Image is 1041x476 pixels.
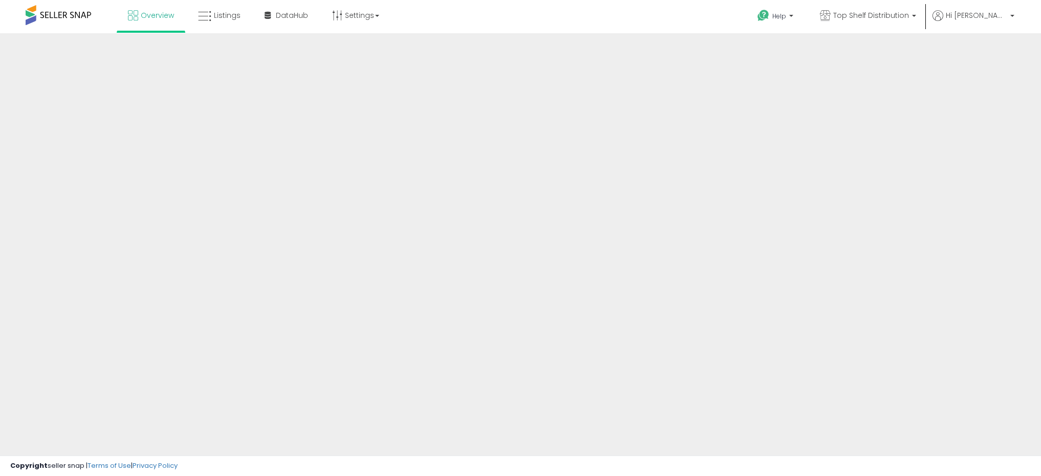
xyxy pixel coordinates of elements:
[757,9,770,22] i: Get Help
[932,10,1014,33] a: Hi [PERSON_NAME]
[833,10,909,20] span: Top Shelf Distribution
[276,10,308,20] span: DataHub
[141,10,174,20] span: Overview
[946,10,1007,20] span: Hi [PERSON_NAME]
[749,2,804,33] a: Help
[772,12,786,20] span: Help
[214,10,241,20] span: Listings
